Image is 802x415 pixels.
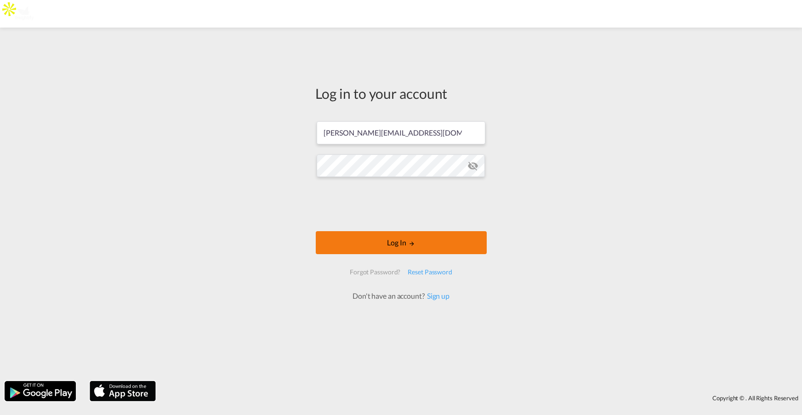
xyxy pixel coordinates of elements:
[89,380,157,402] img: apple.png
[342,291,460,301] div: Don't have an account?
[316,84,487,103] div: Log in to your account
[346,264,404,280] div: Forgot Password?
[316,231,487,254] button: LOGIN
[4,380,77,402] img: google.png
[467,160,478,171] md-icon: icon-eye-off
[425,291,449,300] a: Sign up
[160,390,802,406] div: Copyright © . All Rights Reserved
[331,186,471,222] iframe: reCAPTCHA
[404,264,456,280] div: Reset Password
[317,121,485,144] input: Enter email/phone number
